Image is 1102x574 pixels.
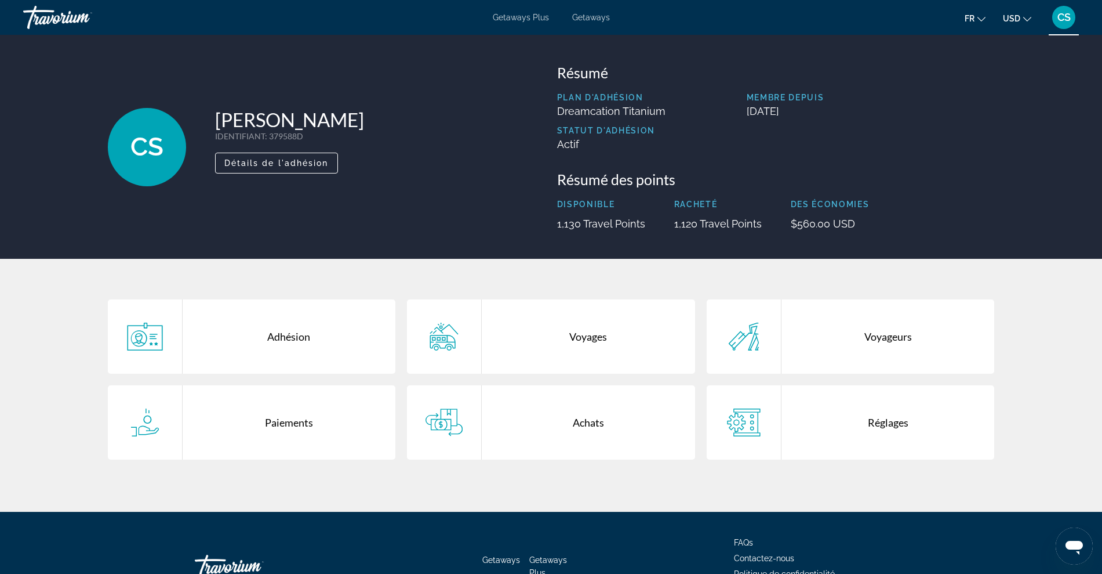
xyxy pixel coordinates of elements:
a: Getaways [482,555,520,565]
iframe: Bouton de lancement de la fenêtre de messagerie [1056,528,1093,565]
p: 1,130 Travel Points [557,218,645,230]
div: Adhésion [183,299,396,374]
p: $560.00 USD [791,218,870,230]
a: Getaways [572,13,610,22]
p: [DATE] [747,105,995,117]
span: CS [130,132,163,162]
div: Voyages [482,299,695,374]
div: Paiements [183,385,396,460]
a: Voyages [407,299,695,374]
span: USD [1003,14,1020,23]
span: CS [1057,12,1071,23]
button: User Menu [1049,5,1079,30]
a: FAQs [734,538,753,547]
div: Voyageurs [781,299,995,374]
p: Statut d'adhésion [557,126,665,135]
a: Getaways Plus [493,13,549,22]
p: Actif [557,138,665,150]
p: Des économies [791,200,870,209]
p: : 379588D [215,131,364,141]
a: Voyageurs [707,299,995,374]
h1: [PERSON_NAME] [215,108,364,131]
a: Détails de l'adhésion [215,155,338,168]
a: Réglages [707,385,995,460]
button: Change language [965,10,985,27]
span: fr [965,14,974,23]
div: Réglages [781,385,995,460]
a: Travorium [23,2,139,33]
p: Plan d'adhésion [557,93,665,102]
span: IDENTIFIANT [215,131,265,141]
a: Adhésion [108,299,396,374]
p: Dreamcation Titanium [557,105,665,117]
p: Disponible [557,200,645,209]
h3: Résumé des points [557,171,995,188]
p: Racheté [674,200,762,209]
button: Détails de l'adhésion [215,153,338,174]
a: Contactez-nous [734,554,794,563]
span: Détails de l'adhésion [224,158,329,168]
a: Achats [407,385,695,460]
div: Achats [482,385,695,460]
a: Paiements [108,385,396,460]
p: Membre depuis [747,93,995,102]
button: Change currency [1003,10,1031,27]
p: 1,120 Travel Points [674,218,762,230]
h3: Résumé [557,64,995,81]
